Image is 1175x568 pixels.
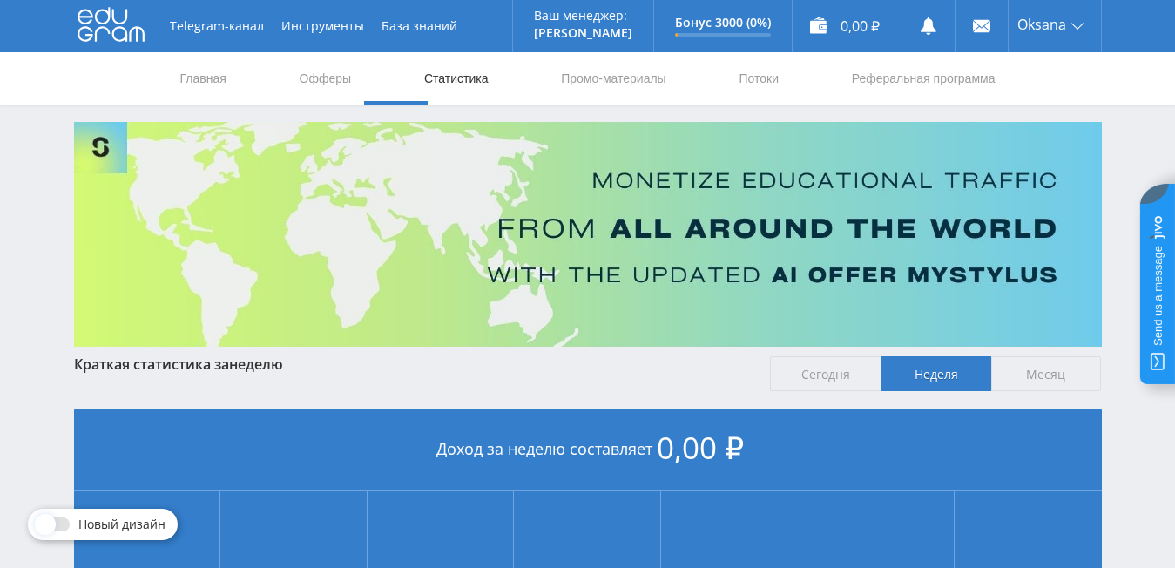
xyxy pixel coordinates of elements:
a: Реферальная программа [850,52,997,105]
a: Статистика [422,52,490,105]
span: неделю [229,355,283,374]
p: [PERSON_NAME] [534,26,632,40]
span: 0,00 ₽ [657,427,744,468]
a: Офферы [298,52,354,105]
p: Ваш менеджер: [534,9,632,23]
span: Месяц [991,356,1102,391]
span: Oksana [1017,17,1066,31]
a: Главная [179,52,228,105]
a: Потоки [737,52,780,105]
p: Бонус 3000 (0%) [675,16,771,30]
a: Промо-материалы [559,52,667,105]
div: Доход за неделю составляет [74,409,1102,491]
span: Неделя [881,356,991,391]
div: Краткая статистика за [74,356,753,372]
span: Новый дизайн [78,517,165,531]
img: Banner [74,122,1102,347]
span: Сегодня [770,356,881,391]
